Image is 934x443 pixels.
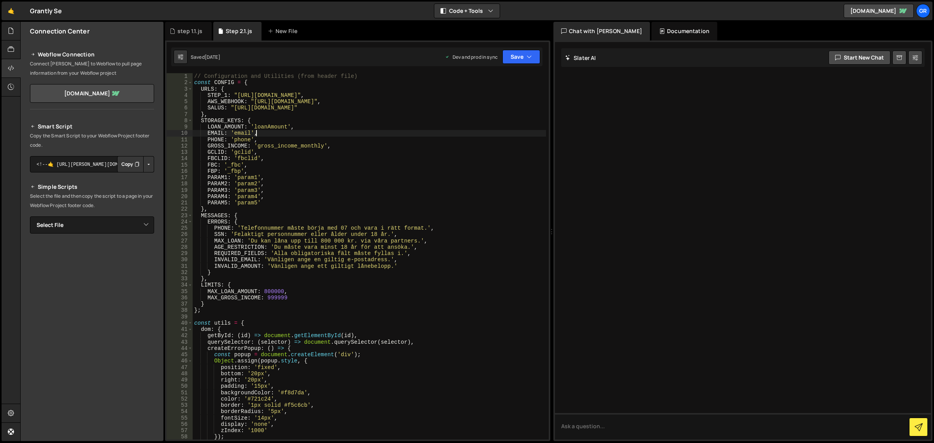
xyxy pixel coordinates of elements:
[167,168,193,174] div: 16
[167,269,193,276] div: 32
[167,358,193,364] div: 46
[167,225,193,231] div: 25
[30,131,154,150] p: Copy the Smart Script to your Webflow Project footer code.
[565,54,596,62] h2: Slater AI
[30,84,154,103] a: [DOMAIN_NAME]
[30,182,154,192] h2: Simple Scripts
[268,27,300,35] div: New File
[226,27,252,35] div: Step 2.1.js
[651,22,717,40] div: Documentation
[167,345,193,352] div: 44
[167,288,193,295] div: 35
[167,143,193,149] div: 12
[167,155,193,162] div: 14
[167,111,193,118] div: 7
[167,86,193,92] div: 3
[167,332,193,339] div: 42
[167,219,193,225] div: 24
[445,54,498,60] div: Dev and prod in sync
[844,4,914,18] a: [DOMAIN_NAME]
[167,238,193,244] div: 27
[167,339,193,345] div: 43
[167,149,193,155] div: 13
[167,174,193,181] div: 17
[167,377,193,383] div: 49
[167,124,193,130] div: 9
[2,2,21,20] a: 🤙
[167,200,193,206] div: 21
[167,434,193,440] div: 58
[167,92,193,98] div: 4
[167,307,193,313] div: 38
[167,162,193,168] div: 15
[167,105,193,111] div: 6
[167,383,193,389] div: 50
[167,295,193,301] div: 36
[167,73,193,79] div: 1
[167,408,193,415] div: 54
[167,250,193,257] div: 29
[167,320,193,326] div: 40
[167,364,193,371] div: 47
[553,22,650,40] div: Chat with [PERSON_NAME]
[30,27,90,35] h2: Connection Center
[30,6,62,16] div: Grantly Se
[167,326,193,332] div: 41
[167,282,193,288] div: 34
[167,263,193,269] div: 31
[30,246,155,316] iframe: YouTube video player
[167,352,193,358] div: 45
[167,421,193,427] div: 56
[167,98,193,105] div: 5
[30,122,154,131] h2: Smart Script
[167,137,193,143] div: 11
[167,213,193,219] div: 23
[167,231,193,237] div: 26
[167,402,193,408] div: 53
[205,54,220,60] div: [DATE]
[502,50,540,64] button: Save
[167,415,193,421] div: 55
[117,156,144,172] button: Copy
[167,181,193,187] div: 18
[177,27,202,35] div: step 1.1.js
[167,276,193,282] div: 33
[167,396,193,402] div: 52
[167,257,193,263] div: 30
[167,206,193,212] div: 22
[916,4,930,18] a: Gr
[167,130,193,136] div: 10
[167,314,193,320] div: 39
[30,156,154,172] textarea: <!--🤙 [URL][PERSON_NAME][DOMAIN_NAME]> <script>document.addEventListener("DOMContentLoaded", func...
[167,79,193,86] div: 2
[167,427,193,434] div: 57
[167,187,193,193] div: 19
[167,390,193,396] div: 51
[167,193,193,200] div: 20
[30,322,155,392] iframe: YouTube video player
[434,4,500,18] button: Code + Tools
[829,51,890,65] button: Start new chat
[30,50,154,59] h2: Webflow Connection
[191,54,220,60] div: Saved
[167,244,193,250] div: 28
[167,371,193,377] div: 48
[117,156,154,172] div: Button group with nested dropdown
[167,118,193,124] div: 8
[30,192,154,210] p: Select the file and then copy the script to a page in your Webflow Project footer code.
[30,59,154,78] p: Connect [PERSON_NAME] to Webflow to pull page information from your Webflow project
[167,301,193,307] div: 37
